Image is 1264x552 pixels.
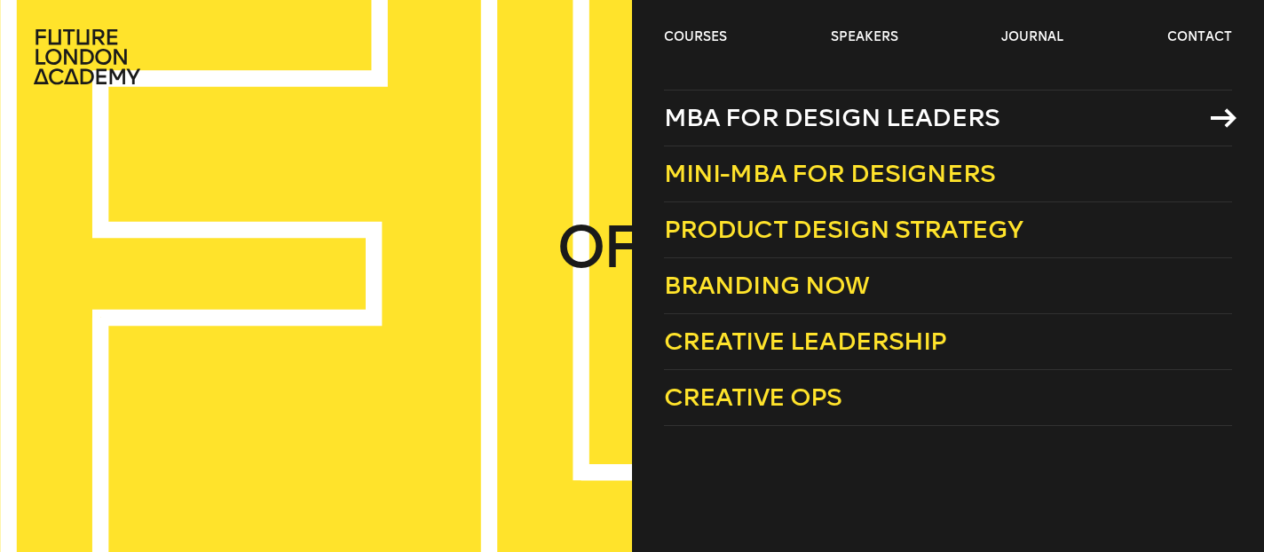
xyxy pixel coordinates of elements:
[664,103,1000,132] span: MBA for Design Leaders
[664,146,1233,202] a: Mini-MBA for Designers
[664,90,1233,146] a: MBA for Design Leaders
[664,28,727,46] a: courses
[1001,28,1063,46] a: journal
[1167,28,1232,46] a: contact
[664,215,1023,244] span: Product Design Strategy
[664,382,842,412] span: Creative Ops
[664,159,996,188] span: Mini-MBA for Designers
[664,327,947,356] span: Creative Leadership
[664,202,1233,258] a: Product Design Strategy
[664,370,1233,426] a: Creative Ops
[664,271,870,300] span: Branding Now
[831,28,898,46] a: speakers
[664,314,1233,370] a: Creative Leadership
[664,258,1233,314] a: Branding Now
